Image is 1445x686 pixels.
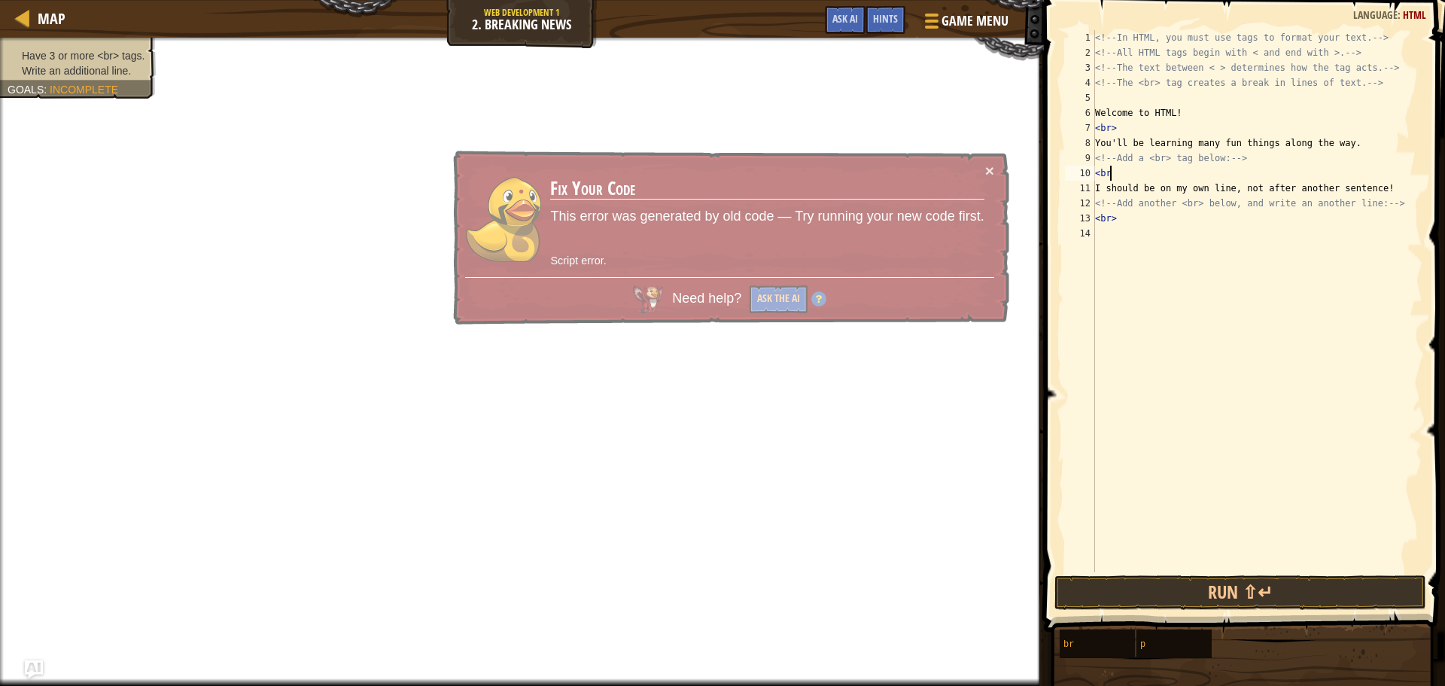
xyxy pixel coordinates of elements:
[1065,30,1095,45] div: 1
[1065,60,1095,75] div: 3
[942,11,1008,31] span: Game Menu
[1398,8,1403,22] span: :
[985,163,994,178] button: ×
[8,48,144,63] li: Have 3 or more <br> tags.
[1054,575,1426,610] button: Run ⇧↵
[22,65,131,77] span: Write an additional line.
[466,177,541,262] img: duck_okar.png
[1065,211,1095,226] div: 13
[25,660,43,678] button: Ask AI
[1065,136,1095,151] div: 8
[1353,8,1398,22] span: Language
[50,84,118,96] span: Incomplete
[1063,639,1074,650] span: br
[832,11,858,26] span: Ask AI
[1065,196,1095,211] div: 12
[1065,226,1095,241] div: 14
[550,207,984,227] p: This error was generated by old code — Try running your new code first.
[633,285,663,313] img: AI
[38,8,65,29] span: Map
[750,285,808,313] button: Ask the AI
[1140,639,1145,650] span: p
[1065,181,1095,196] div: 11
[550,178,984,200] h3: Fix Your Code
[1065,105,1095,120] div: 6
[8,84,44,96] span: Goals
[1065,120,1095,136] div: 7
[1403,8,1426,22] span: HTML
[30,8,65,29] a: Map
[811,291,826,306] img: Hint
[1065,151,1095,166] div: 9
[672,291,745,306] span: Need help?
[44,84,50,96] span: :
[825,6,865,34] button: Ask AI
[1065,75,1095,90] div: 4
[873,11,898,26] span: Hints
[913,6,1018,41] button: Game Menu
[1065,45,1095,60] div: 2
[1065,166,1095,181] div: 10
[8,63,144,78] li: Write an additional line.
[1065,90,1095,105] div: 5
[22,50,144,62] span: Have 3 or more <br> tags.
[550,253,984,269] p: Script error.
